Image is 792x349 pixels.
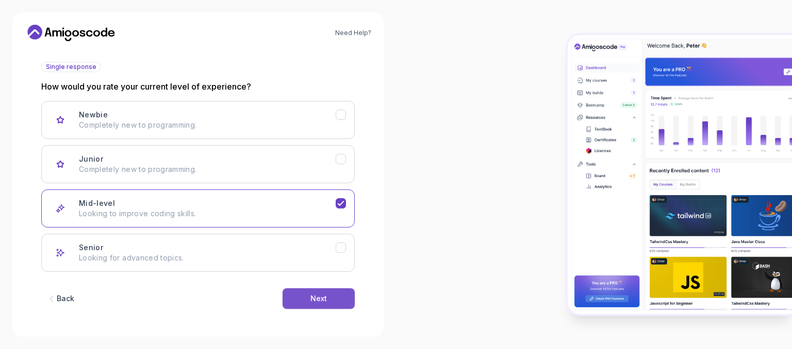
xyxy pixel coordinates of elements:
button: Back [41,288,79,309]
h3: Newbie [79,110,108,120]
a: Home link [25,25,118,41]
h3: Senior [79,242,103,253]
img: Amigoscode Dashboard [568,35,792,314]
p: Completely new to programming. [79,164,336,174]
a: Need Help? [335,29,371,37]
p: How would you rate your current level of experience? [41,80,355,93]
p: Looking to improve coding skills. [79,208,336,219]
h3: Mid-level [79,198,115,208]
div: Back [57,293,74,304]
p: Looking for advanced topics. [79,253,336,263]
button: Senior [41,234,355,272]
div: Next [310,293,327,304]
h3: Junior [79,154,103,164]
button: Next [283,288,355,309]
button: Junior [41,145,355,183]
p: Completely new to programming. [79,120,336,130]
button: Newbie [41,101,355,139]
span: Single response [46,63,96,71]
button: Mid-level [41,189,355,228]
